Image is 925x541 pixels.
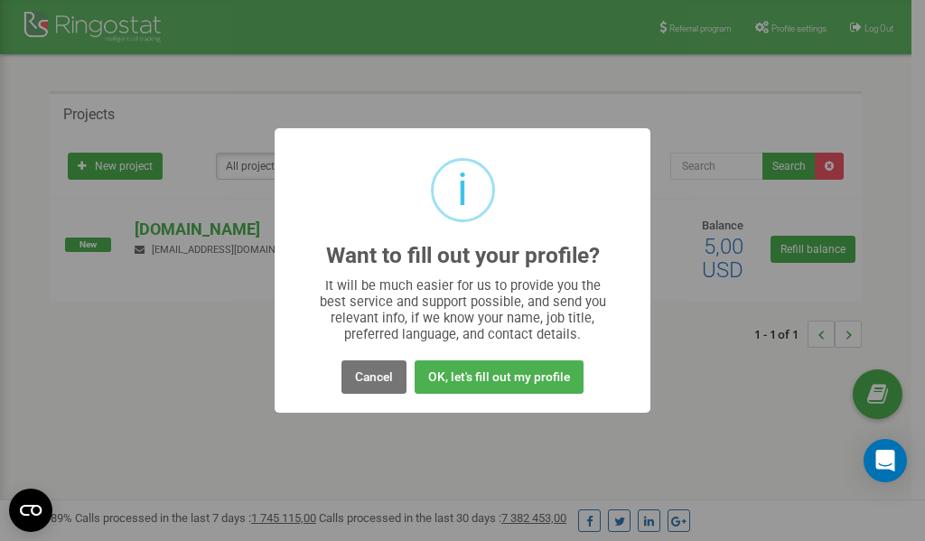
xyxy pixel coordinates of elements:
div: i [457,161,468,219]
button: OK, let's fill out my profile [415,360,584,394]
div: It will be much easier for us to provide you the best service and support possible, and send you ... [311,277,615,342]
button: Cancel [341,360,406,394]
h2: Want to fill out your profile? [326,244,600,268]
button: Open CMP widget [9,489,52,532]
div: Open Intercom Messenger [864,439,907,482]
